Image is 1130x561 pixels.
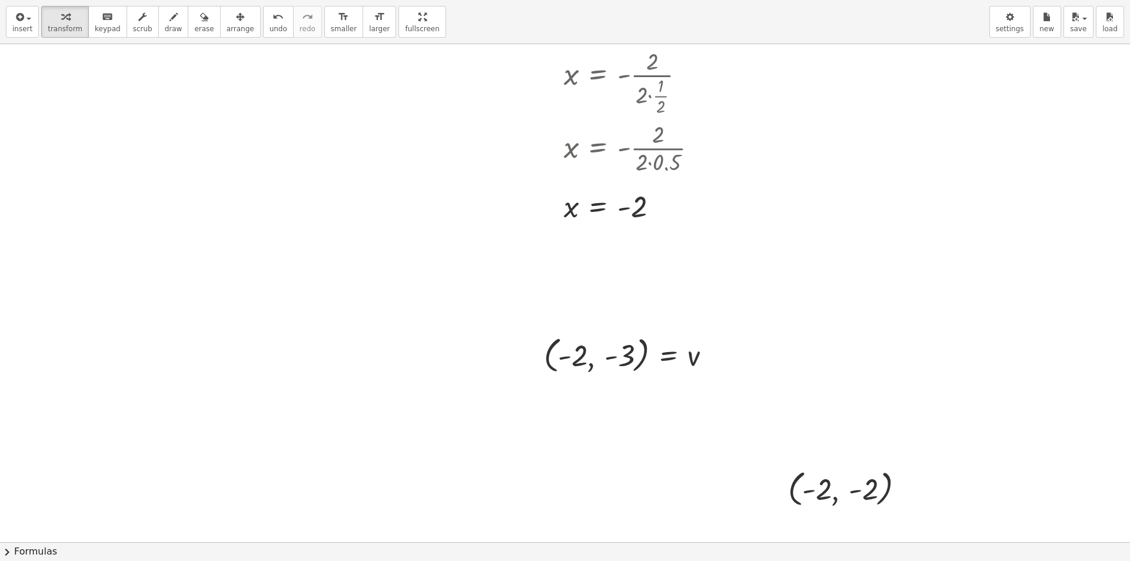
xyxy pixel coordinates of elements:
[302,10,313,24] i: redo
[220,6,261,38] button: arrange
[996,25,1024,33] span: settings
[41,6,89,38] button: transform
[1039,25,1054,33] span: new
[272,10,284,24] i: undo
[338,10,349,24] i: format_size
[1096,6,1124,38] button: load
[133,25,152,33] span: scrub
[405,25,439,33] span: fullscreen
[102,10,113,24] i: keyboard
[374,10,385,24] i: format_size
[6,6,39,38] button: insert
[188,6,220,38] button: erase
[363,6,396,38] button: format_sizelarger
[263,6,294,38] button: undoundo
[88,6,127,38] button: keyboardkeypad
[270,25,287,33] span: undo
[227,25,254,33] span: arrange
[1102,25,1118,33] span: load
[95,25,121,33] span: keypad
[194,25,214,33] span: erase
[989,6,1031,38] button: settings
[1033,6,1061,38] button: new
[127,6,159,38] button: scrub
[324,6,363,38] button: format_sizesmaller
[398,6,446,38] button: fullscreen
[369,25,390,33] span: larger
[1070,25,1086,33] span: save
[293,6,322,38] button: redoredo
[300,25,315,33] span: redo
[331,25,357,33] span: smaller
[1063,6,1094,38] button: save
[48,25,82,33] span: transform
[165,25,182,33] span: draw
[158,6,189,38] button: draw
[12,25,32,33] span: insert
